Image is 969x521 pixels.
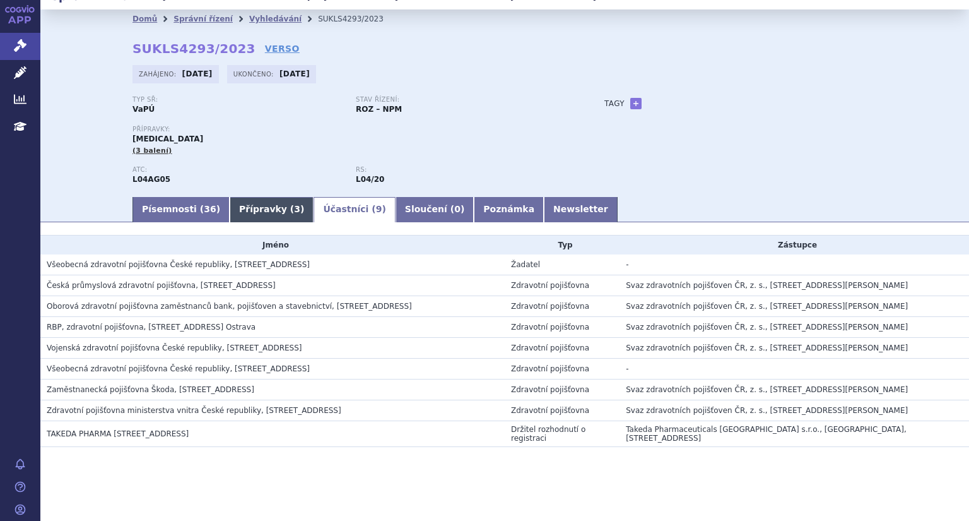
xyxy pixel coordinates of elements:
[233,69,276,79] span: Ukončeno:
[626,260,628,269] span: -
[279,69,310,78] strong: [DATE]
[620,236,969,255] th: Zástupce
[314,197,395,222] a: Účastníci (9)
[630,98,642,109] a: +
[511,406,589,415] span: Zdravotní pojišťovna
[626,385,908,394] span: Svaz zdravotních pojišťoven ČR, z. s., [STREET_ADDRESS][PERSON_NAME]
[396,197,474,222] a: Sloučení (0)
[604,96,625,111] h3: Tagy
[132,135,203,143] span: [MEDICAL_DATA]
[511,302,589,311] span: Zdravotní pojišťovna
[626,406,908,415] span: Svaz zdravotních pojišťoven ČR, z. s., [STREET_ADDRESS][PERSON_NAME]
[182,69,213,78] strong: [DATE]
[132,41,255,56] strong: SUKLS4293/2023
[294,204,300,214] span: 3
[376,204,382,214] span: 9
[132,126,579,133] p: Přípravky:
[132,96,343,104] p: Typ SŘ:
[47,406,341,415] span: Zdravotní pojišťovna ministerstva vnitra České republiky, Vinohradská 2577/178, Praha 3 - Vinohra...
[47,281,276,290] span: Česká průmyslová zdravotní pojišťovna, Jeremenkova 161/11, Ostrava - Vítkovice
[47,323,255,332] span: RBP, zdravotní pojišťovna, Michálkovická 967/108, Slezská Ostrava
[173,15,233,23] a: Správní řízení
[47,344,302,352] span: Vojenská zdravotní pojišťovna České republiky, Drahobejlova 1404/4, Praha 9
[544,197,618,222] a: Newsletter
[356,96,567,104] p: Stav řízení:
[356,105,402,114] strong: ROZ – NPM
[132,147,172,155] span: (3 balení)
[40,236,505,255] th: Jméno
[132,166,343,174] p: ATC:
[318,9,400,28] li: SUKLS4293/2023
[47,385,254,394] span: Zaměstnanecká pojišťovna Škoda, Husova 302, Mladá Boleslav
[474,197,544,222] a: Poznámka
[511,385,589,394] span: Zdravotní pojišťovna
[47,364,310,373] span: Všeobecná zdravotní pojišťovna České republiky, Orlická 2020/4, Praha 3
[132,175,170,184] strong: VEDOLIZUMAB
[132,105,155,114] strong: VaPÚ
[511,425,585,443] span: Držitel rozhodnutí o registraci
[511,323,589,332] span: Zdravotní pojišťovna
[139,69,179,79] span: Zahájeno:
[511,364,589,373] span: Zdravotní pojišťovna
[230,197,314,222] a: Přípravky (3)
[249,15,302,23] a: Vyhledávání
[454,204,461,214] span: 0
[505,236,620,255] th: Typ
[626,302,908,311] span: Svaz zdravotních pojišťoven ČR, z. s., [STREET_ADDRESS][PERSON_NAME]
[132,197,230,222] a: Písemnosti (36)
[626,344,908,352] span: Svaz zdravotních pojišťoven ČR, z. s., [STREET_ADDRESS][PERSON_NAME]
[626,281,908,290] span: Svaz zdravotních pojišťoven ČR, z. s., [STREET_ADDRESS][PERSON_NAME]
[265,42,300,55] a: VERSO
[511,344,589,352] span: Zdravotní pojišťovna
[47,302,412,311] span: Oborová zdravotní pojišťovna zaměstnanců bank, pojišťoven a stavebnictví, Roškotova 1225/1, Praha 4
[511,281,589,290] span: Zdravotní pojišťovna
[626,323,908,332] span: Svaz zdravotních pojišťoven ČR, z. s., [STREET_ADDRESS][PERSON_NAME]
[626,425,907,443] span: Takeda Pharmaceuticals [GEOGRAPHIC_DATA] s.r.o., [GEOGRAPHIC_DATA], [STREET_ADDRESS]
[47,260,310,269] span: Všeobecná zdravotní pojišťovna České republiky, Orlická 2020/4, Praha 3
[511,260,540,269] span: Žadatel
[356,166,567,174] p: RS:
[47,429,189,438] span: TAKEDA PHARMA A/S, Delta Park 45, Vallensbaek Strand, DK
[204,204,216,214] span: 36
[132,15,157,23] a: Domů
[356,175,384,184] strong: vedolizumab
[626,364,628,373] span: -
